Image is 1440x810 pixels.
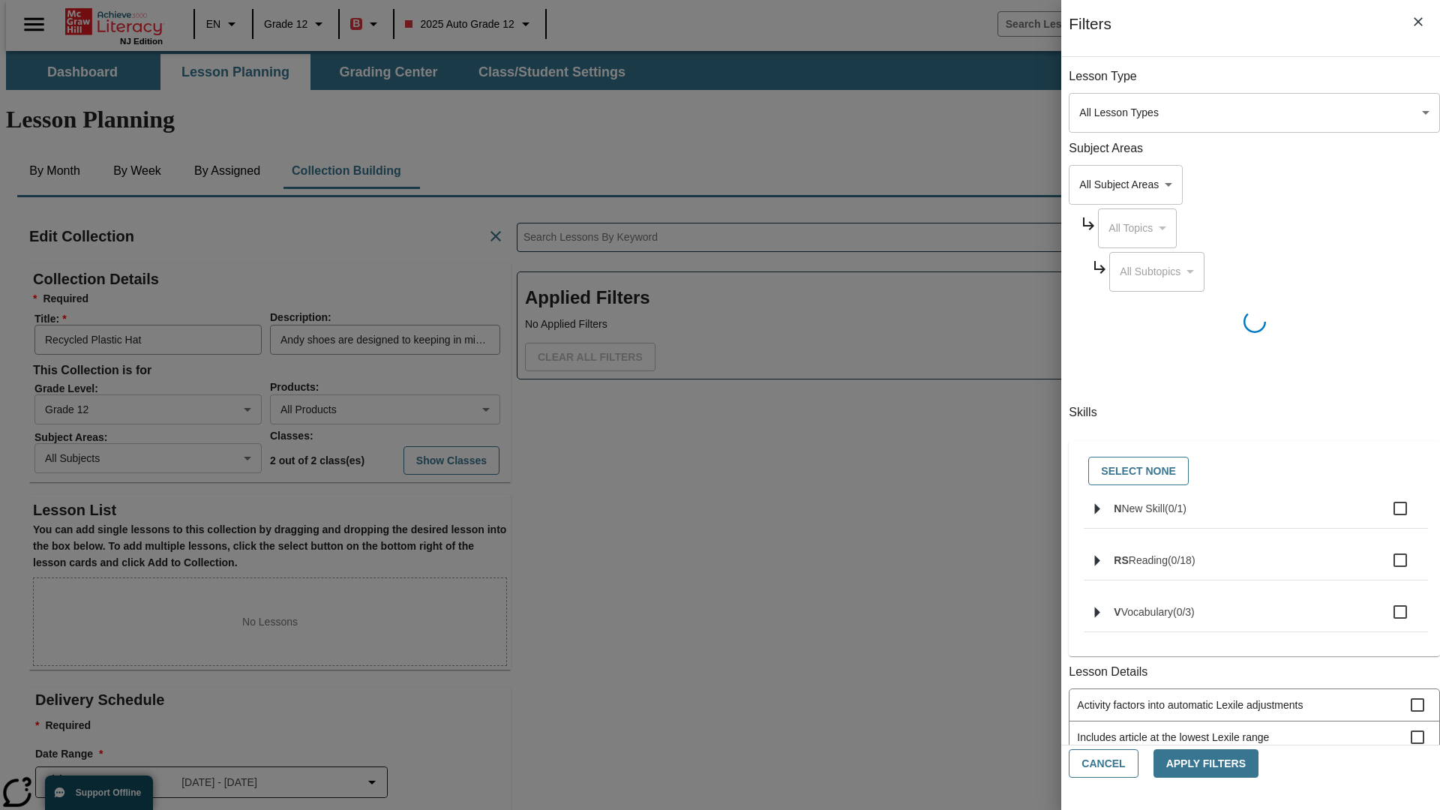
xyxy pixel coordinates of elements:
[1069,68,1440,85] p: Lesson Type
[1114,554,1128,566] span: RS
[1109,252,1204,292] div: Select a Subject Area
[1084,489,1428,644] ul: Select skills
[1088,457,1189,486] button: Select None
[1114,606,1120,618] span: V
[1114,502,1121,514] span: N
[1129,554,1168,566] span: Reading
[1121,606,1173,618] span: Vocabulary
[1153,749,1258,778] button: Apply Filters
[1069,93,1440,133] div: Select a lesson type
[1069,749,1138,778] button: Cancel
[1069,165,1183,205] div: Select a Subject Area
[1173,606,1195,618] span: 0 skills selected/3 skills in group
[1077,730,1411,745] span: Includes article at the lowest Lexile range
[1069,140,1440,157] p: Subject Areas
[1402,6,1434,37] button: Close Filters side menu
[1069,721,1439,754] div: Includes article at the lowest Lexile range
[1081,453,1428,490] div: Select skills
[1165,502,1186,514] span: 0 skills selected/1 skills in group
[1069,404,1440,421] p: Skills
[1098,208,1177,248] div: Select a Subject Area
[1077,697,1411,713] span: Activity factors into automatic Lexile adjustments
[1069,689,1439,721] div: Activity factors into automatic Lexile adjustments
[1069,664,1440,681] p: Lesson Details
[1121,502,1165,514] span: New Skill
[1168,554,1195,566] span: 0 skills selected/18 skills in group
[1069,15,1111,56] h1: Filters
